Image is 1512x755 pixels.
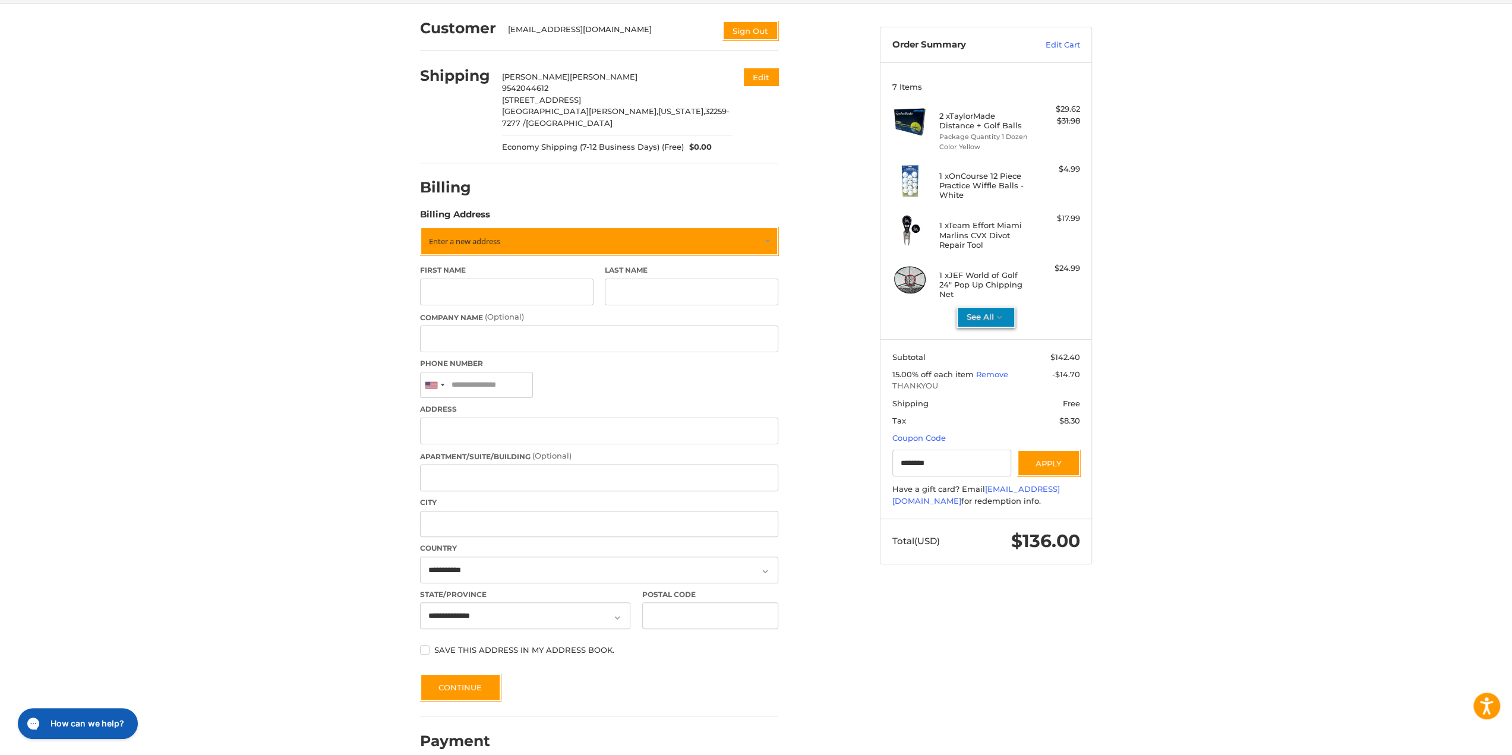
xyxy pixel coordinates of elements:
h2: Payment [420,732,490,750]
span: [GEOGRAPHIC_DATA][PERSON_NAME], [502,106,658,116]
span: $8.30 [1059,416,1080,425]
li: Color Yellow [939,142,1030,152]
label: First Name [420,265,594,276]
label: State/Province [420,589,630,600]
div: $17.99 [1033,213,1080,225]
div: $31.98 [1033,115,1080,127]
span: 32259-7277 / [502,106,730,128]
a: Edit Cart [1020,39,1080,51]
span: Subtotal [892,352,926,362]
span: $142.40 [1050,352,1080,362]
small: (Optional) [485,312,524,321]
a: Remove [976,369,1008,379]
div: $4.99 [1033,163,1080,175]
span: [PERSON_NAME] [570,72,637,81]
div: Have a gift card? Email for redemption info. [892,484,1080,507]
label: Company Name [420,311,778,323]
label: Last Name [605,265,778,276]
span: $136.00 [1011,530,1080,552]
h4: 1 x Team Effort Miami Marlins CVX Divot Repair Tool [939,220,1030,249]
span: $0.00 [684,141,712,153]
li: Package Quantity 1 Dozen [939,132,1030,142]
label: Postal Code [642,589,779,600]
a: Enter or select a different address [420,227,778,255]
span: [US_STATE], [658,106,705,116]
label: Phone Number [420,358,778,369]
span: Free [1063,399,1080,408]
button: Apply [1017,450,1080,476]
h2: Customer [420,19,496,37]
span: 15.00% off each item [892,369,976,379]
span: [STREET_ADDRESS] [502,95,581,105]
label: City [420,497,778,508]
span: Shipping [892,399,929,408]
iframe: Gorgias live chat messenger [12,704,141,743]
label: Address [420,404,778,415]
span: Enter a new address [429,236,500,247]
div: $24.99 [1033,263,1080,274]
small: (Optional) [532,451,572,460]
a: [EMAIL_ADDRESS][DOMAIN_NAME] [892,484,1060,506]
span: -$14.70 [1052,369,1080,379]
h2: Shipping [420,67,490,85]
h3: 7 Items [892,82,1080,91]
legend: Billing Address [420,208,490,227]
h2: Billing [420,178,490,197]
button: Edit [744,68,778,86]
label: Save this address in my address book. [420,645,778,655]
input: Gift Certificate or Coupon Code [892,450,1012,476]
span: [PERSON_NAME] [502,72,570,81]
a: Coupon Code [892,433,946,443]
button: Continue [420,674,501,701]
h3: Order Summary [892,39,1020,51]
h4: 1 x JEF World of Golf 24" Pop Up Chipping Net [939,270,1030,299]
span: Total (USD) [892,535,940,546]
span: Tax [892,416,906,425]
h4: 2 x TaylorMade Distance + Golf Balls [939,111,1030,131]
h4: 1 x OnCourse 12 Piece Practice Wiffle Balls - White [939,171,1030,200]
label: Apartment/Suite/Building [420,450,778,462]
span: [GEOGRAPHIC_DATA] [526,118,613,128]
button: Sign Out [722,21,778,40]
label: Country [420,543,778,554]
div: $29.62 [1033,103,1080,115]
div: United States: +1 [421,372,448,398]
span: 9542044612 [502,83,548,93]
div: [EMAIL_ADDRESS][DOMAIN_NAME] [508,24,711,40]
span: Economy Shipping (7-12 Business Days) (Free) [502,141,684,153]
span: THANKYOU [892,380,1080,392]
button: See All [957,307,1015,328]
